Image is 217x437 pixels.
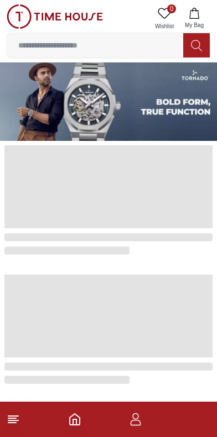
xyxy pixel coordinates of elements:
[68,413,81,426] a: Home
[151,22,178,30] span: Wishlist
[178,4,210,33] button: My Bag
[180,21,208,29] span: My Bag
[167,4,176,13] span: 0
[7,4,103,29] img: ...
[151,4,178,33] a: 0Wishlist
